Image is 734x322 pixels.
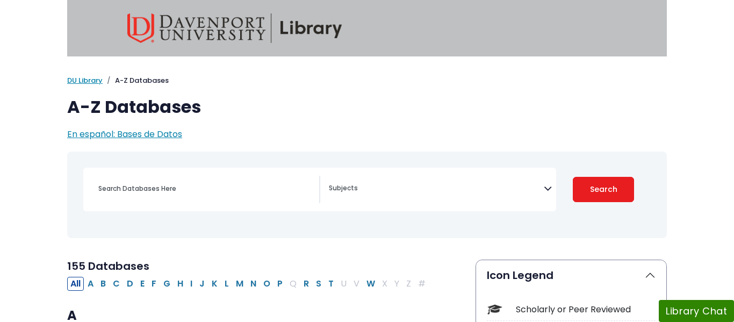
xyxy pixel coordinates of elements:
[300,277,312,291] button: Filter Results R
[110,277,123,291] button: Filter Results C
[233,277,247,291] button: Filter Results M
[487,302,502,317] img: Icon Scholarly or Peer Reviewed
[313,277,325,291] button: Filter Results S
[67,75,667,86] nav: breadcrumb
[67,259,149,274] span: 155 Databases
[329,185,544,194] textarea: Search
[476,260,666,290] button: Icon Legend
[67,75,103,85] a: DU Library
[124,277,136,291] button: Filter Results D
[260,277,274,291] button: Filter Results O
[67,277,430,289] div: Alpha-list to filter by first letter of database name
[274,277,286,291] button: Filter Results P
[148,277,160,291] button: Filter Results F
[174,277,186,291] button: Filter Results H
[208,277,221,291] button: Filter Results K
[325,277,337,291] button: Filter Results T
[92,181,319,196] input: Search database by title or keyword
[67,128,182,140] a: En español: Bases de Datos
[221,277,232,291] button: Filter Results L
[659,300,734,322] button: Library Chat
[247,277,260,291] button: Filter Results N
[103,75,169,86] li: A-Z Databases
[516,303,656,316] div: Scholarly or Peer Reviewed
[67,97,667,117] h1: A-Z Databases
[67,277,84,291] button: All
[84,277,97,291] button: Filter Results A
[160,277,174,291] button: Filter Results G
[187,277,196,291] button: Filter Results I
[97,277,109,291] button: Filter Results B
[363,277,378,291] button: Filter Results W
[67,152,667,238] nav: Search filters
[127,13,342,43] img: Davenport University Library
[196,277,208,291] button: Filter Results J
[137,277,148,291] button: Filter Results E
[573,177,634,202] button: Submit for Search Results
